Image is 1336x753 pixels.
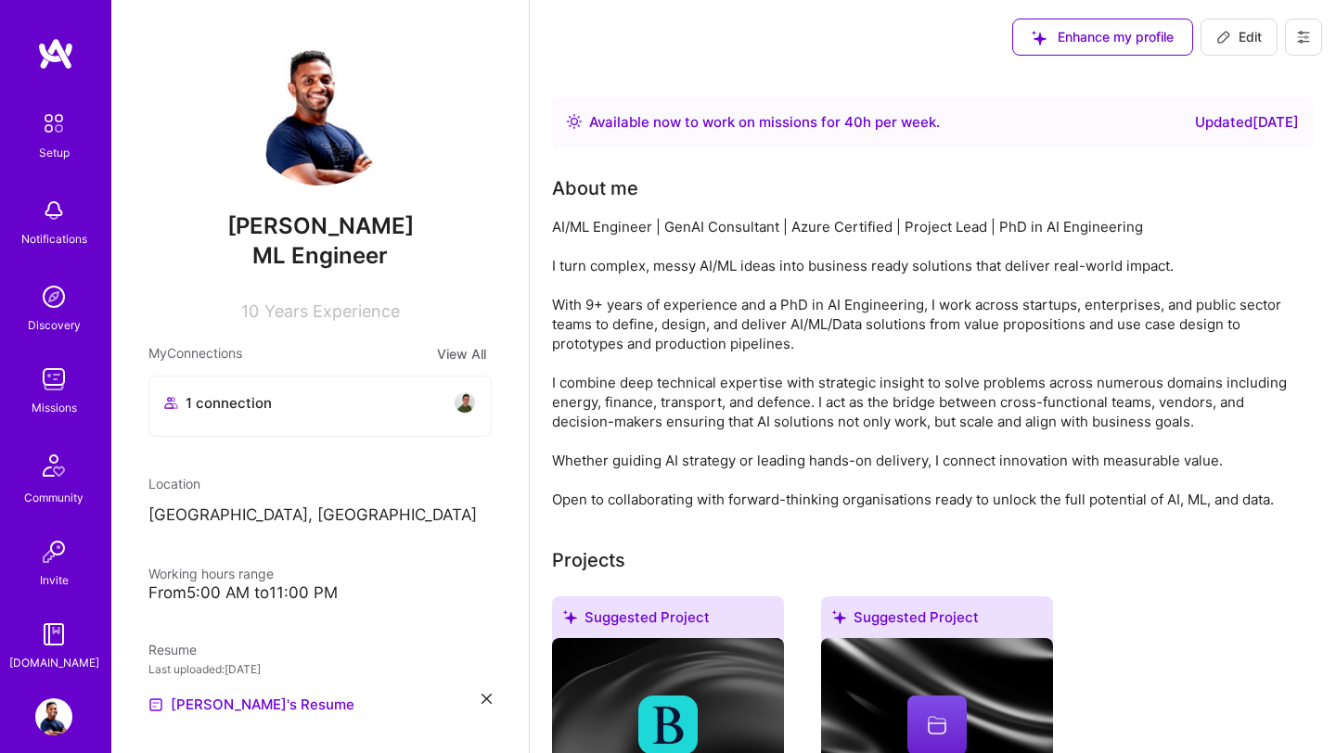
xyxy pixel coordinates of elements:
div: Last uploaded: [DATE] [148,659,492,679]
div: Location [148,474,492,493]
img: Availability [567,114,582,129]
span: 10 [241,301,259,321]
img: User Avatar [35,698,72,735]
button: Edit [1201,19,1278,56]
i: icon Collaborator [164,396,178,410]
img: Invite [35,533,72,570]
i: icon Close [482,694,492,704]
div: Invite [40,570,69,590]
span: My Connections [148,343,242,364]
span: ML Engineer [252,242,388,269]
p: [GEOGRAPHIC_DATA], [GEOGRAPHIC_DATA] [148,504,492,527]
img: discovery [35,278,72,315]
div: About me [552,174,638,202]
img: guide book [35,616,72,653]
div: [DOMAIN_NAME] [9,653,99,672]
div: Setup [39,143,70,162]
img: bell [35,192,72,229]
span: [PERSON_NAME] [148,212,492,240]
div: Discovery [28,315,81,335]
div: Notifications [21,229,87,249]
img: avatar [454,391,476,414]
div: AI/ML Engineer | GenAI Consultant | Azure Certified | Project Lead | PhD in AI Engineering I turn... [552,217,1294,509]
button: View All [431,343,492,364]
div: Missions [32,398,77,417]
div: Available now to work on missions for h per week . [589,111,940,134]
img: logo [37,37,74,70]
img: setup [34,104,73,143]
div: Projects [552,546,625,574]
span: 1 connection [186,393,272,413]
i: icon SuggestedTeams [832,610,846,624]
span: Working hours range [148,566,274,581]
i: icon SuggestedTeams [563,610,577,624]
a: [PERSON_NAME]'s Resume [148,694,354,716]
div: Tell us a little about yourself [552,174,638,202]
span: Years Experience [264,301,400,321]
span: Edit [1216,28,1262,46]
div: Suggested Project [552,596,784,645]
img: teamwork [35,361,72,398]
span: 40 [844,113,863,131]
span: Resume [148,642,197,657]
button: 1 connectionavatar [148,376,492,437]
div: Suggested Project [821,596,1053,645]
div: From 5:00 AM to 11:00 PM [148,583,492,603]
img: Community [32,443,76,488]
img: User Avatar [246,37,394,185]
div: Community [24,488,83,507]
img: Resume [148,697,163,712]
a: User Avatar [31,698,77,735]
div: Updated [DATE] [1195,111,1299,134]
